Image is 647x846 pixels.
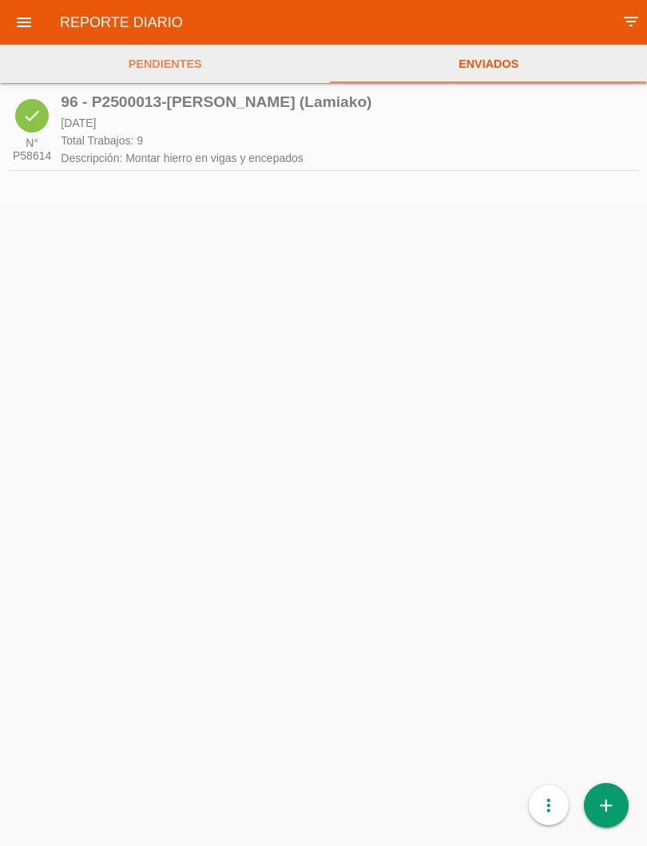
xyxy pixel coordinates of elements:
[584,783,629,828] a: add
[330,45,647,83] a: ENVIADOS
[48,2,195,42] span: REPORTE DIARIO
[61,132,634,149] span: Total Trabajos: 9
[621,6,641,38] i: filter_list
[61,149,634,167] span: Descripción: Montar hierro en vigas y encepados
[538,785,559,825] i: more_vert
[596,783,617,828] i: add
[61,114,347,132] span: [DATE]
[22,106,42,125] i: check
[61,94,634,109] span: 96 - P2500013-[PERSON_NAME] (Lamiako)
[8,91,56,170] td: N° P58614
